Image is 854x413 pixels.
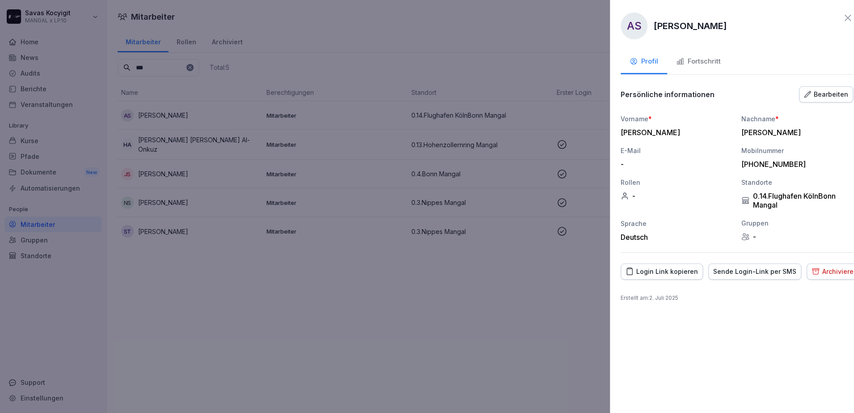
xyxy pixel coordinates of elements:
div: [PERSON_NAME] [741,128,849,137]
div: AS [621,13,647,39]
div: - [621,192,732,200]
button: Login Link kopieren [621,264,703,280]
button: Bearbeiten [799,86,853,102]
div: Standorte [741,178,853,187]
div: Sprache [621,219,732,228]
div: Gruppen [741,218,853,228]
button: Fortschritt [667,50,730,74]
div: Rollen [621,178,732,187]
div: [PHONE_NUMBER] [741,160,849,169]
div: Login Link kopieren [626,267,698,277]
p: Erstellt am : 2. Juli 2025 [621,294,853,302]
div: Vorname [621,114,732,123]
button: Profil [621,50,667,74]
button: Sende Login-Link per SMS [708,264,801,280]
div: Bearbeiten [804,89,848,99]
div: [PERSON_NAME] [621,128,728,137]
div: Sende Login-Link per SMS [713,267,796,277]
div: E-Mail [621,146,732,155]
p: [PERSON_NAME] [654,19,727,33]
div: Nachname [741,114,853,123]
div: - [621,160,728,169]
div: 0.14.Flughafen KölnBonn Mangal [741,192,853,209]
div: Profil [630,56,658,67]
div: Mobilnummer [741,146,853,155]
div: Fortschritt [676,56,721,67]
div: Deutsch [621,233,732,242]
p: Persönliche informationen [621,90,714,99]
div: - [741,232,853,241]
